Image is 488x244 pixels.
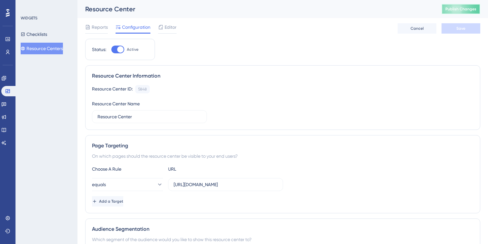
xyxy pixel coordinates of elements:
[21,43,63,54] button: Resource Centers
[442,4,480,14] button: Publish Changes
[92,100,140,108] div: Resource Center Name
[92,46,106,53] div: Status:
[122,23,150,31] span: Configuration
[442,23,480,34] button: Save
[92,178,163,191] button: equals
[445,6,476,12] span: Publish Changes
[92,152,473,160] div: On which pages should the resource center be visible to your end users?
[85,5,425,14] div: Resource Center
[174,181,278,188] input: yourwebsite.com/path
[97,113,201,120] input: Type your Resource Center name
[165,23,177,31] span: Editor
[92,225,473,233] div: Audience Segmentation
[138,87,147,92] div: 5848
[127,47,138,52] span: Active
[99,199,123,204] span: Add a Target
[398,23,436,34] button: Cancel
[92,236,473,243] div: Which segment of the audience would you like to show this resource center to?
[92,165,163,173] div: Choose A Rule
[21,16,37,21] div: WIDGETS
[411,26,424,31] span: Cancel
[456,26,465,31] span: Save
[21,28,47,40] button: Checklists
[92,23,108,31] span: Reports
[92,85,133,93] div: Resource Center ID:
[92,72,473,80] div: Resource Center Information
[92,181,106,188] span: equals
[92,142,473,150] div: Page Targeting
[92,196,123,207] button: Add a Target
[168,165,239,173] div: URL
